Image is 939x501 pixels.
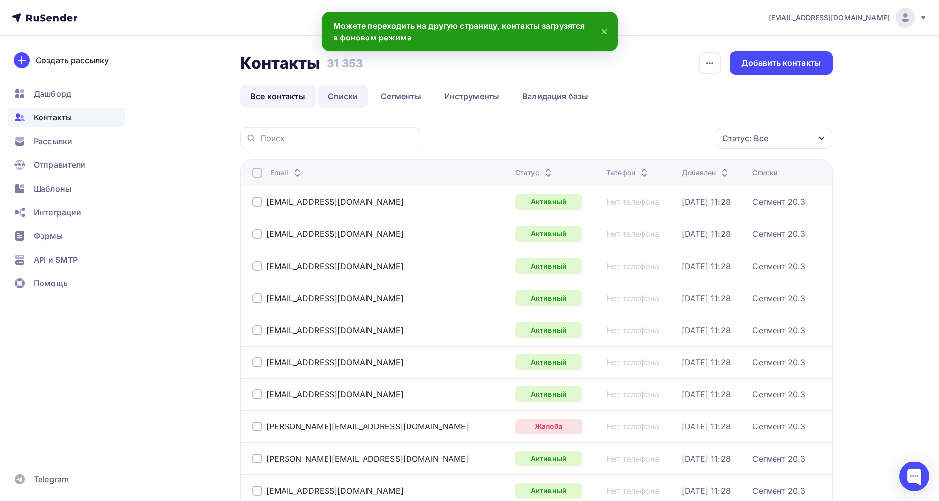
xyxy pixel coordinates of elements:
[515,168,554,178] div: Статус
[752,293,805,303] a: Сегмент 20.3
[515,483,582,499] a: Активный
[752,261,805,271] div: Сегмент 20.3
[515,419,582,434] a: Жалоба
[682,357,731,367] a: [DATE] 11:28
[722,132,768,144] div: Статус: Все
[434,85,510,108] a: Инструменты
[8,179,125,198] a: Шаблоны
[8,155,125,175] a: Отправители
[515,354,582,370] a: Активный
[606,229,659,239] div: Нет телефона
[606,168,650,178] div: Телефон
[606,389,659,399] a: Нет телефона
[266,293,404,303] a: [EMAIL_ADDRESS][DOMAIN_NAME]
[266,389,404,399] a: [EMAIL_ADDRESS][DOMAIN_NAME]
[34,112,72,123] span: Контакты
[682,486,731,496] a: [DATE] 11:28
[266,486,404,496] a: [EMAIL_ADDRESS][DOMAIN_NAME]
[515,386,582,402] a: Активный
[515,194,582,210] div: Активный
[515,451,582,466] a: Активный
[715,127,833,149] button: Статус: Все
[682,229,731,239] a: [DATE] 11:28
[8,84,125,104] a: Дашборд
[370,85,432,108] a: Сегменты
[752,229,805,239] a: Сегмент 20.3
[752,325,805,335] a: Сегмент 20.3
[260,133,414,144] input: Поиск
[682,261,731,271] a: [DATE] 11:28
[515,226,582,242] a: Активный
[34,473,69,485] span: Telegram
[682,454,731,463] a: [DATE] 11:28
[752,486,805,496] a: Сегмент 20.3
[8,226,125,246] a: Формы
[682,168,731,178] div: Добавлен
[266,261,404,271] a: [EMAIL_ADDRESS][DOMAIN_NAME]
[34,206,81,218] span: Интеграции
[752,389,805,399] a: Сегмент 20.3
[34,159,86,171] span: Отправители
[34,277,68,289] span: Помощь
[752,454,805,463] a: Сегмент 20.3
[8,108,125,127] a: Контакты
[682,293,731,303] a: [DATE] 11:28
[515,322,582,338] a: Активный
[752,422,805,431] a: Сегмент 20.3
[36,54,109,66] div: Создать рассылку
[606,357,659,367] a: Нет телефона
[318,85,368,108] a: Списки
[266,197,404,207] a: [EMAIL_ADDRESS][DOMAIN_NAME]
[606,325,659,335] a: Нет телефона
[682,197,731,207] a: [DATE] 11:28
[752,357,805,367] a: Сегмент 20.3
[266,325,404,335] a: [EMAIL_ADDRESS][DOMAIN_NAME]
[606,293,659,303] a: Нет телефона
[266,422,469,431] a: [PERSON_NAME][EMAIL_ADDRESS][DOMAIN_NAME]
[606,486,659,496] a: Нет телефона
[34,183,71,194] span: Шаблоны
[34,230,63,242] span: Формы
[606,261,659,271] a: Нет телефона
[682,325,731,335] div: [DATE] 11:28
[606,454,659,463] a: Нет телефона
[515,258,582,274] a: Активный
[682,422,731,431] div: [DATE] 11:28
[682,389,731,399] a: [DATE] 11:28
[606,422,659,431] div: Нет телефона
[34,254,78,266] span: API и SMTP
[769,8,927,28] a: [EMAIL_ADDRESS][DOMAIN_NAME]
[752,197,805,207] a: Сегмент 20.3
[512,85,599,108] a: Валидация базы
